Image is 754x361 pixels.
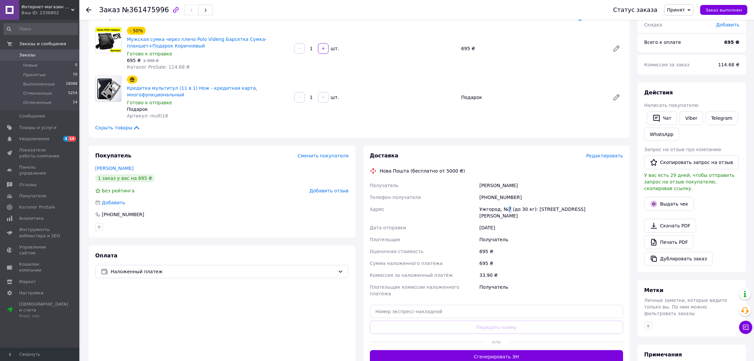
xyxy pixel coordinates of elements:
[96,27,121,53] img: Мужская сумка через плечо Polo Videng Барсетка Сумка-планшет+Подарок Коричневый
[644,197,694,211] button: Выдать чек
[23,100,52,106] span: Оплаченные
[127,100,172,105] span: Готово к отправке
[478,180,624,191] div: [PERSON_NAME]
[19,193,46,199] span: Покупатели
[370,152,399,159] span: Доставка
[143,58,159,63] span: 1 390 ₴
[484,339,509,345] span: или
[23,62,38,68] span: Новые
[458,93,607,102] div: Подарок
[644,103,698,108] span: Написать покупателю
[644,235,694,249] a: Печать PDF
[19,215,44,221] span: Аналитика
[478,269,624,281] div: 33.90 ₴
[610,42,623,55] a: Редактировать
[19,227,61,239] span: Инструменты вебмастера и SEO
[101,211,145,218] div: [PHONE_NUMBER]
[95,124,140,131] span: Скрыть товары
[19,52,35,58] span: Заказы
[19,125,57,131] span: Товары и услуги
[610,91,623,104] a: Редактировать
[370,183,399,188] span: Получатель
[95,174,155,182] div: 1 заказ у вас на 695 ₴
[370,237,401,242] span: Плательщик
[644,128,679,141] a: WhatsApp
[127,51,172,56] span: Готово к отправке
[329,94,340,101] div: шт.
[127,27,146,35] div: - 50%
[706,111,738,125] a: Telegram
[478,246,624,257] div: 695 ₴
[478,257,624,269] div: 695 ₴
[127,106,289,113] div: Подарок
[644,89,673,96] span: Действия
[370,273,453,278] span: Комиссия за наложенный платёж
[95,252,117,259] span: Оплата
[23,81,55,87] span: Выполненные
[3,23,78,35] input: Поиск
[127,37,267,49] a: Мужская сумка через плечо Polo Videng Барсетка Сумка-планшет+Подарок Коричневый
[370,195,421,200] span: Телефон получателя
[724,40,739,45] b: 695 ₴
[644,298,727,316] span: Личные заметки, которые видите только вы. По ним можно фильтровать заказы
[700,5,747,15] button: Заказ выполнен
[644,62,690,67] span: Комиссия за заказ
[370,207,384,212] span: Адрес
[66,81,77,87] span: 18088
[102,200,125,205] span: Добавить
[298,153,348,158] span: Сменить покупателя
[644,252,713,266] button: Дублировать заказ
[21,4,71,10] span: Интернет-магазин "EasyBuy"
[111,268,335,275] span: Наложенный платеж
[75,62,77,68] span: 0
[370,249,424,254] span: Оценочная стоимость
[647,111,677,125] button: Чат
[644,351,682,358] span: Примечания
[478,222,624,234] div: [DATE]
[19,41,66,47] span: Заказы и сообщения
[99,6,120,14] span: Заказ
[370,225,406,230] span: Дата отправки
[739,321,752,334] button: Чат с покупателем
[21,10,79,16] div: Ваш ID: 2336802
[127,113,168,118] span: Артикул: multi18
[329,45,340,52] div: шт.
[644,287,663,293] span: Метки
[127,58,141,63] span: 695 ₴
[122,6,169,14] span: №361475996
[644,147,721,152] span: Запрос на отзыв про компанию
[19,301,68,319] span: [DEMOGRAPHIC_DATA] и счета
[644,22,662,27] span: Скидка
[378,168,467,174] div: Нова Пошта (бесплатно от 5000 ₴)
[458,44,607,53] div: 695 ₴
[478,281,624,300] div: Получатель
[19,182,37,188] span: Отзывы
[478,203,624,222] div: Ужгород, №7 (до 30 кг): [STREET_ADDRESS][PERSON_NAME]
[680,111,703,125] a: Viber
[586,153,623,158] span: Редактировать
[95,152,131,159] span: Покупатель
[19,113,45,119] span: Сообщения
[19,136,49,142] span: Уведомления
[644,173,734,191] span: У вас есть 29 дней, чтобы отправить запрос на отзыв покупателю, скопировав ссылку.
[127,64,190,70] span: Каталог ProSale: 114.68 ₴
[370,305,623,318] input: Номер экспресс-накладной
[73,100,77,106] span: 14
[68,90,77,96] span: 5254
[644,219,696,233] a: Скачать PDF
[370,284,459,296] span: Плательщик комиссии наложенного платежа
[95,166,134,171] a: [PERSON_NAME]
[68,136,76,142] span: 14
[19,164,61,176] span: Панель управления
[644,40,681,45] span: Всего к оплате
[127,85,258,97] a: Кредитка мультитул (11 в 1) Нож - кредитная карта, многофункциональный
[63,136,68,142] span: 4
[705,8,742,13] span: Заказ выполнен
[19,261,61,273] span: Кошелек компании
[73,72,77,78] span: 70
[718,62,739,67] span: 114.68 ₴
[19,147,61,159] span: Показатели работы компании
[86,7,91,13] div: Вернуться назад
[19,279,36,285] span: Маркет
[23,72,46,78] span: Принятые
